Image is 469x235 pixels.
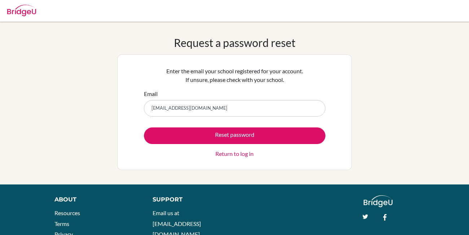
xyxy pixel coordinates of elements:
button: Reset password [144,127,325,144]
h1: Request a password reset [174,36,295,49]
img: logo_white@2x-f4f0deed5e89b7ecb1c2cc34c3e3d731f90f0f143d5ea2071677605dd97b5244.png [364,195,393,207]
div: About [54,195,136,204]
a: Resources [54,209,80,216]
p: Enter the email your school registered for your account. If unsure, please check with your school. [144,67,325,84]
img: Bridge-U [7,5,36,16]
a: Terms [54,220,69,227]
label: Email [144,90,158,98]
div: Support [153,195,227,204]
a: Return to log in [215,149,254,158]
